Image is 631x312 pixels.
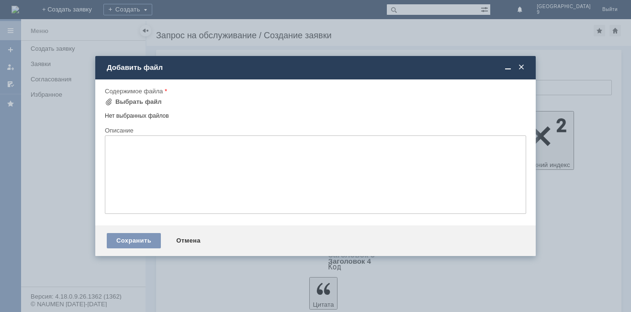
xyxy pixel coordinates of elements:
div: Выбрать файл [115,98,162,106]
div: Содержимое файла [105,88,524,94]
span: Закрыть [517,63,526,72]
div: Описание [105,127,524,134]
div: Нет выбранных файлов [105,109,526,120]
div: Добавить файл [107,63,526,72]
span: Свернуть (Ctrl + M) [503,63,513,72]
